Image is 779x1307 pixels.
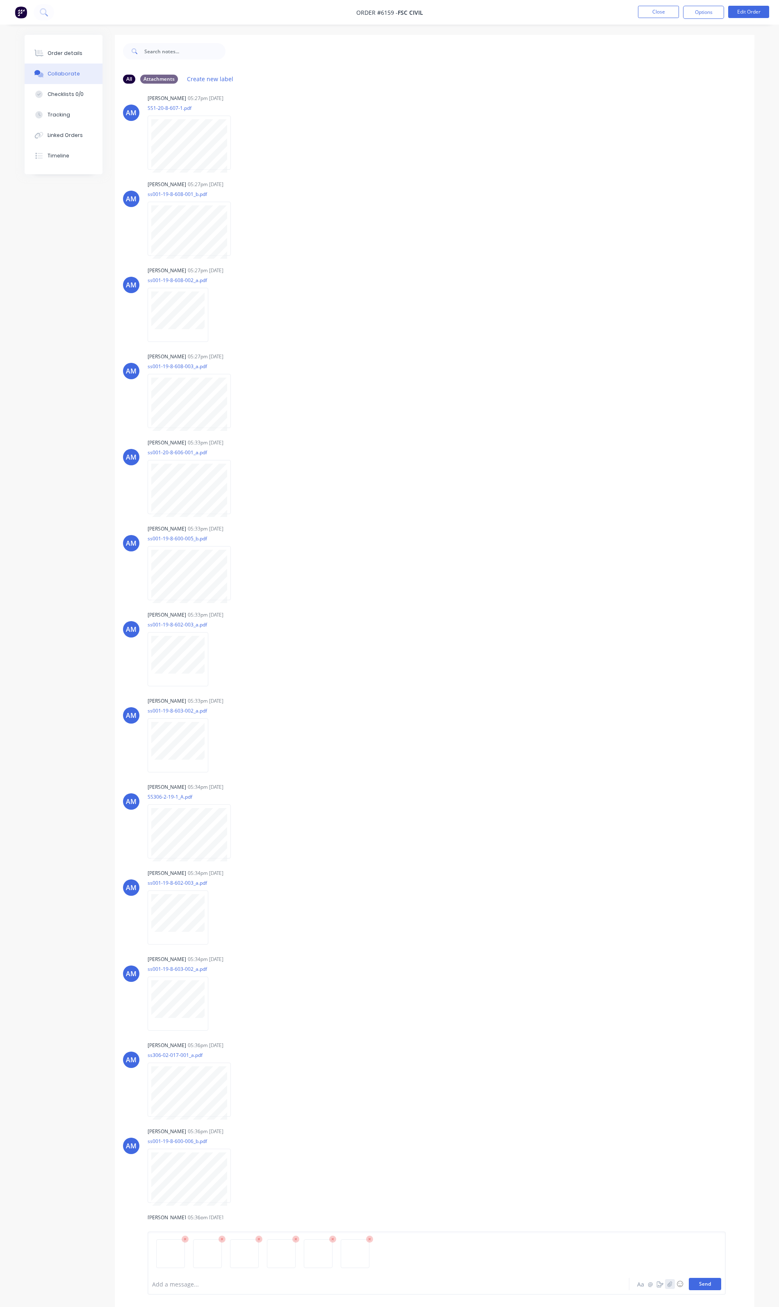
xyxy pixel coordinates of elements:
[140,75,178,84] div: Attachments
[126,624,137,634] div: AM
[126,280,137,290] div: AM
[188,525,223,533] div: 05:33pm [DATE]
[148,525,186,533] div: [PERSON_NAME]
[126,366,137,376] div: AM
[148,535,239,542] p: ss001-19-8-600-005_b.pdf
[123,75,135,84] div: All
[148,439,186,446] div: [PERSON_NAME]
[48,50,82,57] div: Order details
[25,125,102,146] button: Linked Orders
[148,95,186,102] div: [PERSON_NAME]
[25,64,102,84] button: Collaborate
[356,9,398,16] span: Order #6159 -
[188,956,223,963] div: 05:34pm [DATE]
[638,6,679,18] button: Close
[148,707,216,714] p: ss001-19-8-603-002_a.pdf
[126,108,137,118] div: AM
[25,43,102,64] button: Order details
[148,353,186,360] div: [PERSON_NAME]
[148,783,186,791] div: [PERSON_NAME]
[126,1141,137,1151] div: AM
[126,452,137,462] div: AM
[48,70,80,77] div: Collaborate
[48,91,84,98] div: Checklists 0/0
[148,1214,186,1221] div: [PERSON_NAME]
[25,84,102,105] button: Checklists 0/0
[188,870,223,877] div: 05:34pm [DATE]
[126,969,137,979] div: AM
[188,697,223,705] div: 05:33pm [DATE]
[126,710,137,720] div: AM
[126,1055,137,1065] div: AM
[148,621,216,628] p: ss001-19-8-602-003_a.pdf
[126,194,137,204] div: AM
[728,6,769,18] button: Edit Order
[148,870,186,877] div: [PERSON_NAME]
[188,95,223,102] div: 05:27pm [DATE]
[48,152,69,159] div: Timeline
[148,1128,186,1135] div: [PERSON_NAME]
[398,9,423,16] span: FSC Civil
[188,267,223,274] div: 05:27pm [DATE]
[188,1042,223,1049] div: 05:36pm [DATE]
[48,132,83,139] div: Linked Orders
[188,439,223,446] div: 05:33pm [DATE]
[126,797,137,806] div: AM
[126,538,137,548] div: AM
[148,611,186,619] div: [PERSON_NAME]
[148,267,186,274] div: [PERSON_NAME]
[148,363,239,370] p: ss001-19-8-608-003_a.pdf
[188,1214,223,1221] div: 05:36pm [DATE]
[148,1042,186,1049] div: [PERSON_NAME]
[148,965,216,972] p: ss001-19-8-603-002_a.pdf
[635,1279,645,1289] button: Aa
[188,181,223,188] div: 05:27pm [DATE]
[126,883,137,893] div: AM
[188,611,223,619] div: 05:33pm [DATE]
[148,793,239,800] p: SS306-2-19-1_A.pdf
[25,146,102,166] button: Timeline
[148,956,186,963] div: [PERSON_NAME]
[148,449,239,456] p: ss001-20-8-606-001_a.pdf
[25,105,102,125] button: Tracking
[48,111,70,118] div: Tracking
[148,191,239,198] p: ss001-19-8-608-001_b.pdf
[188,1128,223,1135] div: 05:36pm [DATE]
[148,697,186,705] div: [PERSON_NAME]
[188,783,223,791] div: 05:34pm [DATE]
[148,181,186,188] div: [PERSON_NAME]
[148,879,216,886] p: ss001-19-8-602-003_a.pdf
[675,1279,685,1289] button: ☺
[645,1279,655,1289] button: @
[148,1138,239,1145] p: ss001-19-8-600-006_b.pdf
[148,105,239,112] p: SS1-20-8-607-1.pdf
[148,1052,239,1059] p: ss306-02-017-001_a.pdf
[15,6,27,18] img: Factory
[144,43,225,59] input: Search notes...
[683,6,724,19] button: Options
[183,73,238,84] button: Create new label
[689,1278,721,1290] button: Send
[148,277,216,284] p: ss001-19-8-608-002_a.pdf
[188,353,223,360] div: 05:27pm [DATE]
